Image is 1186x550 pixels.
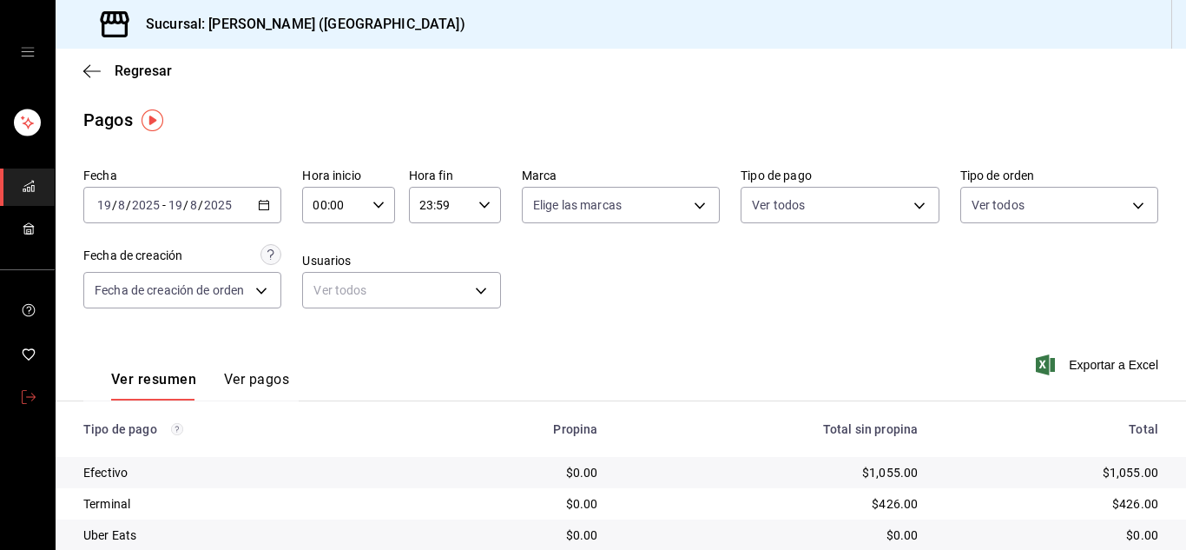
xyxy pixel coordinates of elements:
[960,169,1158,182] label: Tipo de orden
[162,198,166,212] span: -
[83,422,410,436] div: Tipo de pago
[168,198,183,212] input: --
[183,198,188,212] span: /
[752,196,805,214] span: Ver todos
[972,196,1025,214] span: Ver todos
[302,272,500,308] div: Ver todos
[203,198,233,212] input: ----
[83,169,281,182] label: Fecha
[438,464,597,481] div: $0.00
[302,255,500,267] label: Usuarios
[198,198,203,212] span: /
[112,198,117,212] span: /
[438,495,597,513] div: $0.00
[83,247,182,265] div: Fecha de creación
[83,464,410,481] div: Efectivo
[126,198,131,212] span: /
[83,495,410,513] div: Terminal
[626,527,919,544] div: $0.00
[111,371,196,401] button: Ver resumen
[83,107,133,133] div: Pagos
[189,198,198,212] input: --
[83,527,410,544] div: Uber Eats
[522,169,720,182] label: Marca
[409,169,501,182] label: Hora fin
[626,422,919,436] div: Total sin propina
[21,45,35,59] button: open drawer
[117,198,126,212] input: --
[946,422,1158,436] div: Total
[946,527,1158,544] div: $0.00
[626,464,919,481] div: $1,055.00
[946,464,1158,481] div: $1,055.00
[132,14,465,35] h3: Sucursal: [PERSON_NAME] ([GEOGRAPHIC_DATA])
[115,63,172,79] span: Regresar
[96,198,112,212] input: --
[171,423,183,435] svg: Los pagos realizados con Pay y otras terminales son montos brutos.
[438,527,597,544] div: $0.00
[741,169,939,182] label: Tipo de pago
[83,63,172,79] button: Regresar
[95,282,244,299] span: Fecha de creación de orden
[224,371,289,401] button: Ver pagos
[438,422,597,436] div: Propina
[111,371,289,401] div: navigation tabs
[626,495,919,513] div: $426.00
[1039,355,1158,375] button: Exportar a Excel
[142,109,163,131] img: Tooltip marker
[302,169,394,182] label: Hora inicio
[946,495,1158,513] div: $426.00
[533,196,622,214] span: Elige las marcas
[131,198,161,212] input: ----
